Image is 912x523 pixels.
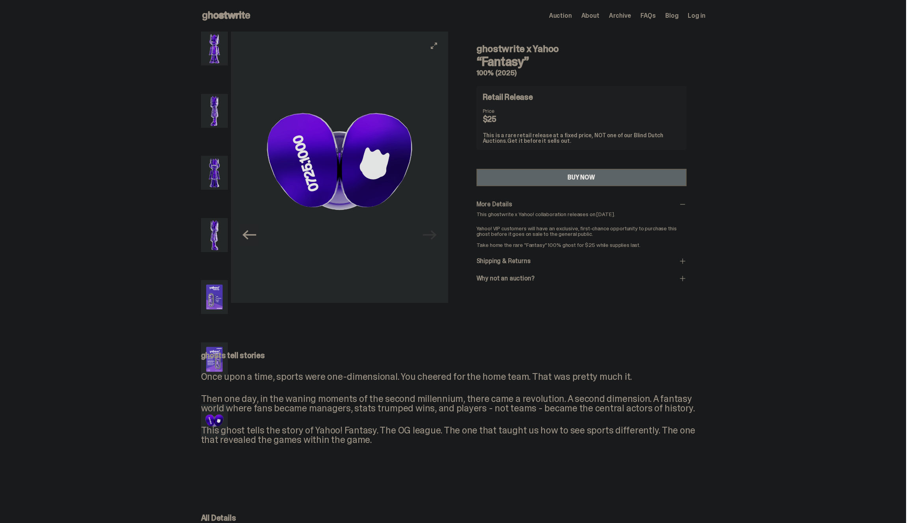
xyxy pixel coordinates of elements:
h3: “Fantasy” [476,55,687,68]
img: Yahoo-HG---7.png [231,32,448,303]
p: All Details [201,514,327,522]
p: Yahoo! VIP customers will have an exclusive, first-chance opportunity to purchase this ghost befo... [476,220,687,248]
a: Auction [549,13,572,19]
h4: Retail Release [483,93,533,101]
span: Get it before it sells out. [507,137,571,144]
img: Yahoo-HG---7.png [201,404,228,438]
span: More Details [476,200,512,208]
dd: $25 [483,115,522,123]
button: View full-screen [429,41,439,50]
p: Once upon a time, sports were one-dimensional. You cheered for the home team. That was pretty muc... [201,372,705,381]
div: Why not an auction? [476,275,687,282]
a: Log in [688,13,705,19]
a: Blog [665,13,678,19]
p: Then one day, in the waning moments of the second millennium, there came a revolution. A second d... [201,394,705,413]
h5: 100% (2025) [476,69,687,77]
img: Yahoo-HG---5.png [201,280,228,314]
button: BUY NOW [476,169,687,186]
img: Yahoo-HG---3.png [201,156,228,190]
img: Yahoo-HG---6.png [201,342,228,376]
div: Shipping & Returns [476,257,687,265]
img: Yahoo-HG---4.png [201,218,228,252]
dt: Price [483,108,522,114]
a: FAQs [640,13,656,19]
p: This ghostwrite x Yahoo! collaboration releases on [DATE]. [476,211,687,217]
a: Archive [609,13,631,19]
a: About [581,13,599,19]
div: This is a rare retail release at a fixed price, NOT one of our Blind Dutch Auctions. [483,133,680,144]
img: Yahoo-HG---1.png [201,32,228,65]
img: Yahoo-HG---2.png [201,94,228,128]
button: Previous [240,226,258,244]
div: BUY NOW [568,174,595,181]
p: ghosts tell stories [201,351,705,359]
p: This ghost tells the story of Yahoo! Fantasy. The OG league. The one that taught us how to see sp... [201,426,705,445]
h4: ghostwrite x Yahoo [476,44,687,54]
